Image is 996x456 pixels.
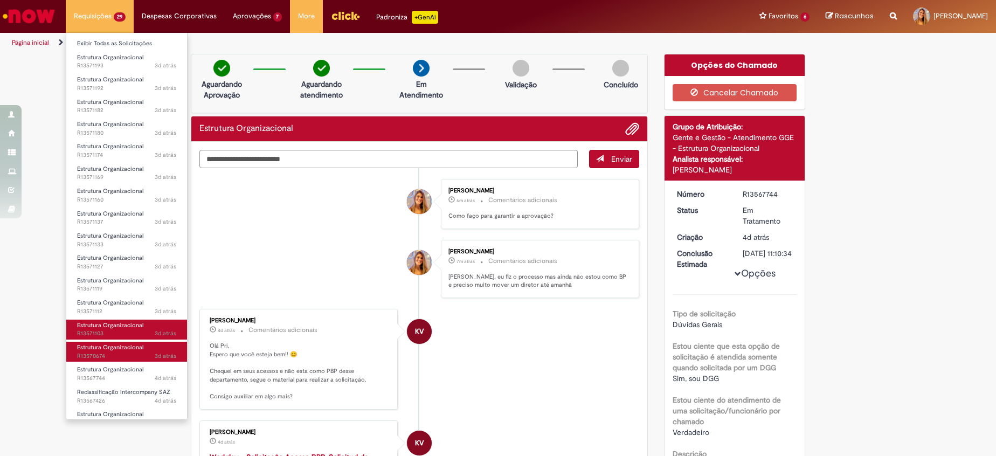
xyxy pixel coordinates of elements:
[673,395,781,426] b: Estou ciente do atendimento de uma solicitação/funcionário por chamado
[612,60,629,77] img: img-circle-grey.png
[273,12,282,22] span: 7
[77,106,176,115] span: R13571182
[77,329,176,338] span: R13571103
[673,320,722,329] span: Dúvidas Gerais
[66,386,187,406] a: Aberto R13567426 : Reclassificação Intercompany SAZ
[77,84,176,93] span: R13571192
[155,218,176,226] time: 26/09/2025 15:18:11
[415,319,424,344] span: KV
[233,11,271,22] span: Aprovações
[155,329,176,337] time: 26/09/2025 15:12:50
[77,75,143,84] span: Estrutura Organizacional
[604,79,638,90] p: Concluído
[155,106,176,114] span: 3d atrás
[66,38,187,50] a: Exibir Todas as Solicitações
[66,185,187,205] a: Aberto R13571160 : Estrutura Organizacional
[77,374,176,383] span: R13567744
[77,285,176,293] span: R13571119
[665,54,805,76] div: Opções do Chamado
[66,163,187,183] a: Aberto R13571169 : Estrutura Organizacional
[155,262,176,271] time: 26/09/2025 15:15:45
[669,232,735,243] dt: Criação
[155,307,176,315] time: 26/09/2025 15:13:53
[488,196,557,205] small: Comentários adicionais
[448,212,628,220] p: Como faço para garantir a aprovação?
[77,187,143,195] span: Estrutura Organizacional
[669,248,735,270] dt: Conclusão Estimada
[589,150,639,168] button: Enviar
[218,327,235,334] span: 4d atrás
[155,173,176,181] span: 3d atrás
[155,61,176,70] time: 26/09/2025 15:26:44
[743,189,793,199] div: R13567744
[413,60,430,77] img: arrow-next.png
[66,342,187,362] a: Aberto R13570674 : Estrutura Organizacional
[77,397,176,405] span: R13567426
[155,240,176,248] time: 26/09/2025 15:17:14
[488,257,557,266] small: Comentários adicionais
[199,150,578,168] textarea: Digite sua mensagem aqui...
[835,11,874,21] span: Rascunhos
[669,189,735,199] dt: Número
[218,327,235,334] time: 26/09/2025 09:44:15
[218,439,235,445] span: 4d atrás
[12,38,49,47] a: Página inicial
[66,141,187,161] a: Aberto R13571174 : Estrutura Organizacional
[412,11,438,24] p: +GenAi
[407,431,432,455] div: Karine Vieira
[213,60,230,77] img: check-circle-green.png
[218,439,235,445] time: 26/09/2025 09:44:06
[933,11,988,20] span: [PERSON_NAME]
[77,277,143,285] span: Estrutura Organizacional
[673,154,797,164] div: Analista responsável:
[673,427,709,437] span: Verdadeiro
[77,352,176,361] span: R13570674
[210,342,389,401] p: Olá Pri, Espero que você esteja bem!! 😊 Chequei em seus acessos e não esta como PBP desse departa...
[743,232,769,242] span: 4d atrás
[673,132,797,154] div: Gente e Gestão - Atendimento GGE - Estrutura Organizacional
[66,409,187,429] a: Aberto R13564474 : Estrutura Organizacional
[673,309,736,319] b: Tipo de solicitação
[155,84,176,92] span: 3d atrás
[800,12,810,22] span: 6
[77,173,176,182] span: R13571169
[743,232,769,242] time: 25/09/2025 16:18:10
[77,307,176,316] span: R13571112
[66,96,187,116] a: Aberto R13571182 : Estrutura Organizacional
[331,8,360,24] img: click_logo_yellow_360x200.png
[77,196,176,204] span: R13571160
[155,307,176,315] span: 3d atrás
[199,124,293,134] h2: Estrutura Organizacional Histórico de tíquete
[77,410,143,418] span: Estrutura Organizacional
[77,321,143,329] span: Estrutura Organizacional
[66,52,187,72] a: Aberto R13571193 : Estrutura Organizacional
[142,11,217,22] span: Despesas Corporativas
[456,197,475,204] span: 6m atrás
[155,374,176,382] span: 4d atrás
[77,151,176,160] span: R13571174
[155,129,176,137] time: 26/09/2025 15:25:02
[77,299,143,307] span: Estrutura Organizacional
[77,388,170,396] span: Reclassificação Intercompany SAZ
[155,106,176,114] time: 26/09/2025 15:25:10
[114,12,126,22] span: 29
[77,165,143,173] span: Estrutura Organizacional
[66,230,187,250] a: Aberto R13571133 : Estrutura Organizacional
[155,84,176,92] time: 26/09/2025 15:26:39
[155,352,176,360] time: 26/09/2025 13:50:27
[66,275,187,295] a: Aberto R13571119 : Estrutura Organizacional
[826,11,874,22] a: Rascunhos
[155,151,176,159] time: 26/09/2025 15:23:51
[395,79,447,100] p: Em Atendimento
[77,240,176,249] span: R13571133
[673,84,797,101] button: Cancelar Chamado
[77,218,176,226] span: R13571137
[448,248,628,255] div: [PERSON_NAME]
[295,79,348,100] p: Aguardando atendimento
[669,205,735,216] dt: Status
[155,352,176,360] span: 3d atrás
[155,129,176,137] span: 3d atrás
[769,11,798,22] span: Favoritos
[248,326,317,335] small: Comentários adicionais
[77,254,143,262] span: Estrutura Organizacional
